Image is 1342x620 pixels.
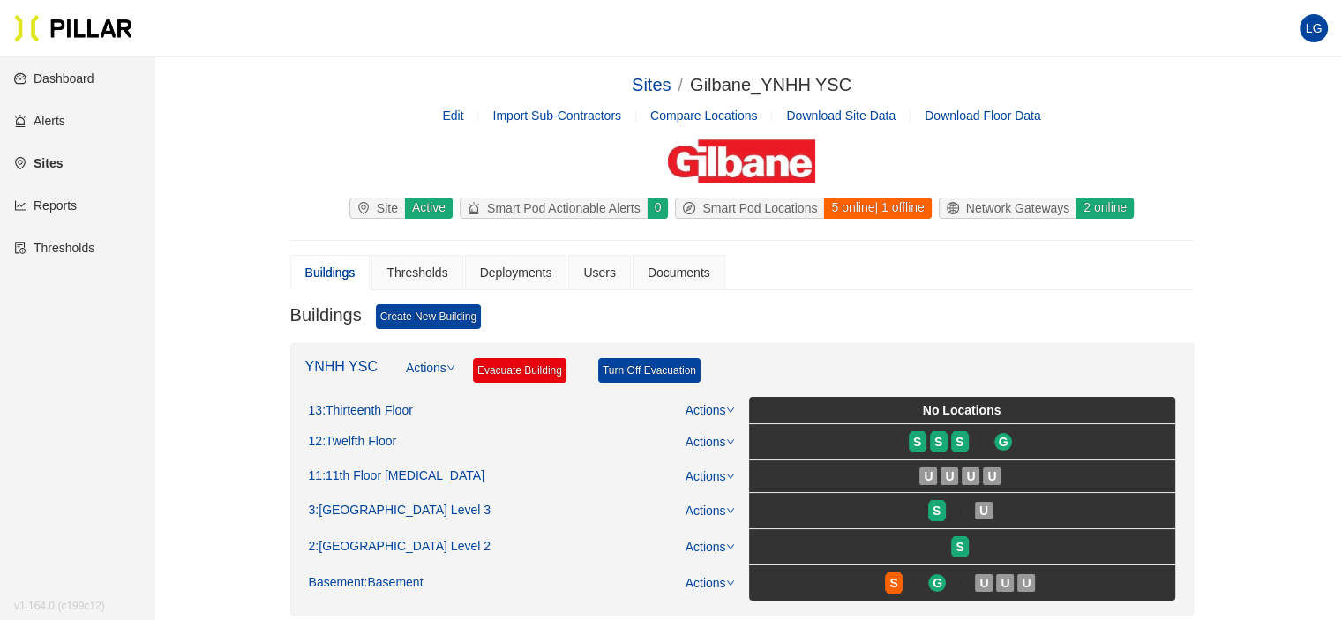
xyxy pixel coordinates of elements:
div: Deployments [480,263,552,282]
span: U [945,467,954,486]
span: down [726,542,735,551]
span: U [987,467,996,486]
span: Download Floor Data [925,108,1041,123]
span: G [933,573,942,593]
span: S [889,573,897,593]
div: 2 [309,539,491,555]
a: Turn Off Evacuation [598,358,701,383]
span: down [726,472,735,481]
span: U [1022,573,1031,593]
img: Pillar Technologies [14,14,132,42]
div: Site [350,198,405,218]
div: 2 online [1076,198,1134,219]
h3: Buildings [290,304,362,329]
span: U [979,573,988,593]
span: : Twelfth Floor [322,434,396,450]
div: 3 [309,503,491,519]
span: / [678,75,683,94]
div: Buildings [305,263,356,282]
a: dashboardDashboard [14,71,94,86]
a: Actions [686,576,735,590]
a: Compare Locations [650,108,757,123]
span: : 11th Floor [MEDICAL_DATA] [322,468,484,484]
span: U [924,467,933,486]
span: down [726,579,735,587]
div: 5 online | 1 offline [823,198,931,219]
span: : Basement [364,575,424,591]
a: Actions [686,435,735,449]
span: alert [468,202,487,214]
a: alertAlerts [14,114,65,128]
span: G [999,432,1008,452]
span: Import Sub-Contractors [492,108,621,123]
div: Smart Pod Locations [676,198,824,218]
span: down [446,363,455,372]
span: S [913,432,921,452]
div: Gilbane_YNHH YSC [690,71,851,99]
img: Gilbane Building Company [668,139,814,183]
a: Edit [442,108,463,123]
a: Actions [686,469,735,483]
div: Thresholds [386,263,447,282]
span: : Thirteenth Floor [322,403,413,419]
div: Users [583,263,616,282]
div: Documents [648,263,710,282]
div: Smart Pod Actionable Alerts [461,198,648,218]
span: down [726,437,735,446]
a: line-chartReports [14,198,77,213]
a: Actions [406,358,455,397]
div: 0 [647,198,669,219]
a: exceptionThresholds [14,241,94,255]
span: down [726,406,735,415]
a: Evacuate Building [473,358,566,383]
span: : [GEOGRAPHIC_DATA] Level 2 [315,539,491,555]
span: environment [357,202,377,214]
div: Network Gateways [940,198,1076,218]
span: : [GEOGRAPHIC_DATA] Level 3 [315,503,491,519]
span: S [934,432,942,452]
div: 11 [309,468,484,484]
span: Download Site Data [786,108,896,123]
div: No Locations [753,400,1172,420]
span: S [956,432,963,452]
div: Basement [309,575,424,591]
span: compass [683,202,702,214]
span: global [947,202,966,214]
div: 12 [309,434,397,450]
div: 13 [309,403,413,419]
span: U [1001,573,1009,593]
span: down [726,506,735,515]
div: Active [404,198,453,219]
a: Create New Building [376,304,481,329]
span: LG [1306,14,1323,42]
a: Sites [632,75,671,94]
a: YNHH YSC [305,359,378,374]
span: U [979,501,988,520]
a: Actions [686,504,735,518]
a: Actions [686,540,735,554]
span: S [933,501,941,520]
a: Actions [686,403,735,417]
a: environmentSites [14,156,63,170]
span: S [956,537,963,557]
span: U [966,467,975,486]
a: alertSmart Pod Actionable Alerts0 [456,198,671,219]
